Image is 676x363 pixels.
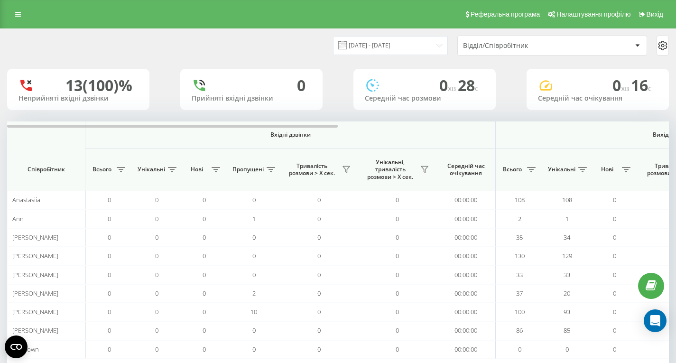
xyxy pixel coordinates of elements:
[12,270,58,279] span: [PERSON_NAME]
[317,251,321,260] span: 0
[516,270,523,279] span: 33
[612,75,631,95] span: 0
[155,270,158,279] span: 0
[613,307,616,316] span: 0
[396,270,399,279] span: 0
[515,195,525,204] span: 108
[396,307,399,316] span: 0
[5,335,28,358] button: Open CMP widget
[12,251,58,260] span: [PERSON_NAME]
[12,326,58,335] span: [PERSON_NAME]
[12,195,40,204] span: Anastasiia
[396,195,399,204] span: 0
[252,326,256,335] span: 0
[396,345,399,354] span: 0
[155,307,158,316] span: 0
[648,83,652,93] span: c
[363,158,417,181] span: Унікальні, тривалість розмови > Х сек.
[396,289,399,298] span: 0
[613,251,616,260] span: 0
[613,289,616,298] span: 0
[203,195,206,204] span: 0
[15,166,77,173] span: Співробітник
[252,233,256,242] span: 0
[365,94,484,102] div: Середній час розмови
[564,270,570,279] span: 33
[396,326,399,335] span: 0
[252,345,256,354] span: 0
[155,289,158,298] span: 0
[252,195,256,204] span: 0
[562,251,572,260] span: 129
[436,284,496,303] td: 00:00:00
[155,233,158,242] span: 0
[65,76,132,94] div: 13 (100)%
[436,321,496,340] td: 00:00:00
[108,195,111,204] span: 0
[518,345,521,354] span: 0
[317,233,321,242] span: 0
[317,326,321,335] span: 0
[613,345,616,354] span: 0
[463,42,576,50] div: Відділ/Співробітник
[203,345,206,354] span: 0
[155,214,158,223] span: 0
[108,345,111,354] span: 0
[317,195,321,204] span: 0
[317,289,321,298] span: 0
[556,10,630,18] span: Налаштування профілю
[155,345,158,354] span: 0
[613,270,616,279] span: 0
[516,233,523,242] span: 35
[203,251,206,260] span: 0
[155,251,158,260] span: 0
[138,166,165,173] span: Унікальні
[396,251,399,260] span: 0
[12,307,58,316] span: [PERSON_NAME]
[252,251,256,260] span: 0
[396,214,399,223] span: 0
[439,75,458,95] span: 0
[232,166,264,173] span: Пропущені
[458,75,479,95] span: 28
[565,345,569,354] span: 0
[613,214,616,223] span: 0
[538,94,657,102] div: Середній час очікування
[562,195,572,204] span: 108
[631,75,652,95] span: 16
[108,326,111,335] span: 0
[317,345,321,354] span: 0
[621,83,631,93] span: хв
[595,166,619,173] span: Нові
[317,214,321,223] span: 0
[203,326,206,335] span: 0
[108,307,111,316] span: 0
[250,307,257,316] span: 10
[644,309,667,332] div: Open Intercom Messenger
[564,326,570,335] span: 85
[436,247,496,265] td: 00:00:00
[297,76,306,94] div: 0
[252,289,256,298] span: 2
[12,233,58,242] span: [PERSON_NAME]
[564,233,570,242] span: 34
[203,307,206,316] span: 0
[436,303,496,321] td: 00:00:00
[516,289,523,298] span: 37
[203,214,206,223] span: 0
[475,83,479,93] span: c
[436,265,496,284] td: 00:00:00
[12,289,58,298] span: [PERSON_NAME]
[565,214,569,223] span: 1
[548,166,575,173] span: Унікальні
[108,289,111,298] span: 0
[518,214,521,223] span: 2
[317,270,321,279] span: 0
[516,326,523,335] span: 86
[613,195,616,204] span: 0
[317,307,321,316] span: 0
[203,270,206,279] span: 0
[613,233,616,242] span: 0
[515,251,525,260] span: 130
[613,326,616,335] span: 0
